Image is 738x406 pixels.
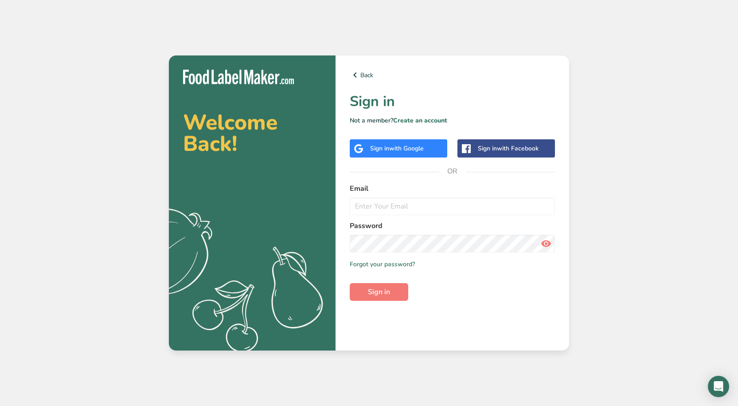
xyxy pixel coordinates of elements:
a: Create an account [393,116,447,125]
div: Open Intercom Messenger [708,376,729,397]
div: Sign in [478,144,539,153]
input: Enter Your Email [350,197,555,215]
span: Sign in [368,287,390,297]
div: Sign in [370,144,424,153]
button: Sign in [350,283,408,301]
label: Password [350,221,555,231]
p: Not a member? [350,116,555,125]
label: Email [350,183,555,194]
span: OR [439,158,466,185]
a: Back [350,70,555,80]
h1: Sign in [350,91,555,112]
span: with Google [389,144,424,153]
h2: Welcome Back! [183,112,321,154]
a: Forgot your password? [350,260,415,269]
span: with Facebook [497,144,539,153]
img: Food Label Maker [183,70,294,84]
